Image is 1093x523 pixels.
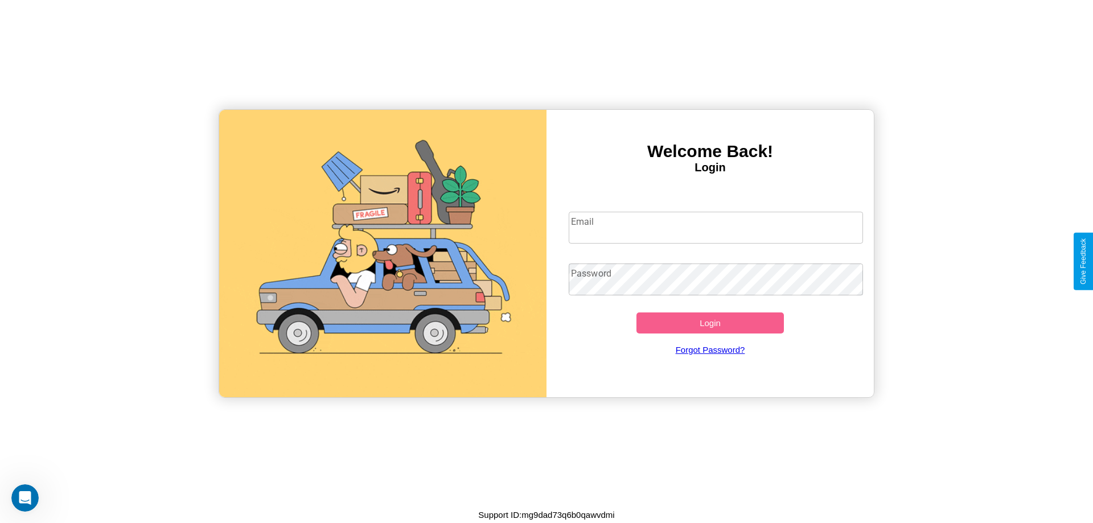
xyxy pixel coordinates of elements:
[1079,238,1087,285] div: Give Feedback
[219,110,546,397] img: gif
[546,142,874,161] h3: Welcome Back!
[636,312,784,333] button: Login
[546,161,874,174] h4: Login
[478,507,614,522] p: Support ID: mg9dad73q6b0qawvdmi
[11,484,39,512] iframe: Intercom live chat
[563,333,858,366] a: Forgot Password?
